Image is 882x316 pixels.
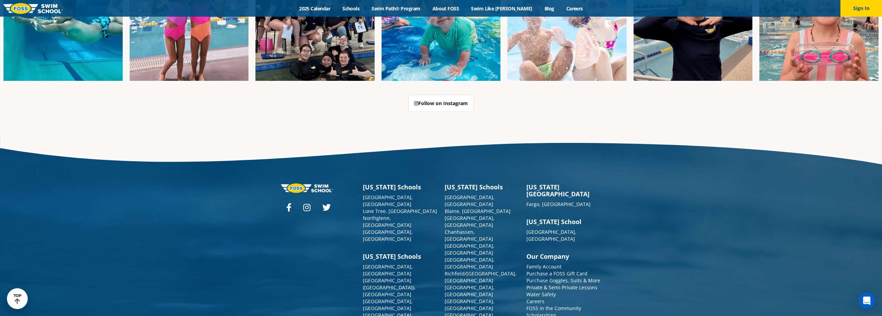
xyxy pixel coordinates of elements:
a: FOSS in the Community [526,305,581,311]
a: Lone Tree, [GEOGRAPHIC_DATA] [363,208,437,214]
h3: [US_STATE] School [526,218,601,225]
a: Careers [526,298,544,305]
a: [GEOGRAPHIC_DATA], [GEOGRAPHIC_DATA] [363,263,413,277]
a: Careers [560,5,589,12]
a: Follow on Instagram [408,95,474,112]
a: Richfield/[GEOGRAPHIC_DATA], [GEOGRAPHIC_DATA] [445,270,516,284]
h3: [US_STATE] Schools [445,183,519,190]
a: Chanhassen, [GEOGRAPHIC_DATA] [445,229,493,242]
div: TOP [14,293,21,304]
a: [GEOGRAPHIC_DATA], [GEOGRAPHIC_DATA] [526,229,576,242]
a: Schools [337,5,366,12]
a: [GEOGRAPHIC_DATA] ([GEOGRAPHIC_DATA]), [GEOGRAPHIC_DATA] [363,277,416,298]
h3: [US_STATE] Schools [363,253,438,260]
a: Private & Semi-Private Lessons [526,284,597,291]
img: FOSS Swim School Logo [3,3,63,14]
h3: [US_STATE][GEOGRAPHIC_DATA] [526,183,601,197]
a: Purchase Goggles, Suits & More [526,277,600,284]
a: 2025 Calendar [293,5,337,12]
a: Fargo, [GEOGRAPHIC_DATA] [526,201,591,207]
a: Blaine, [GEOGRAPHIC_DATA] [445,208,510,214]
a: [GEOGRAPHIC_DATA], [GEOGRAPHIC_DATA] [445,284,495,298]
a: Water Safety [526,291,556,298]
a: [GEOGRAPHIC_DATA], [GEOGRAPHIC_DATA] [363,229,413,242]
h3: [US_STATE] Schools [363,183,438,190]
img: Foss-logo-horizontal-white.svg [281,183,333,193]
a: Blog [538,5,560,12]
a: [GEOGRAPHIC_DATA], [GEOGRAPHIC_DATA] [363,298,413,311]
a: [GEOGRAPHIC_DATA], [GEOGRAPHIC_DATA] [445,194,495,207]
div: Open Intercom Messenger [858,292,875,309]
a: [GEOGRAPHIC_DATA], [GEOGRAPHIC_DATA] [363,194,413,207]
a: [GEOGRAPHIC_DATA], [GEOGRAPHIC_DATA] [445,242,495,256]
a: Family Account [526,263,561,270]
a: [GEOGRAPHIC_DATA], [GEOGRAPHIC_DATA] [445,256,495,270]
h3: Our Company [526,253,601,260]
a: [GEOGRAPHIC_DATA], [GEOGRAPHIC_DATA] [445,215,495,228]
a: Purchase a FOSS Gift Card [526,270,587,277]
a: Swim Like [PERSON_NAME] [465,5,539,12]
a: About FOSS [426,5,465,12]
a: Swim Path® Program [366,5,426,12]
a: Northglenn, [GEOGRAPHIC_DATA] [363,215,411,228]
a: [GEOGRAPHIC_DATA], [GEOGRAPHIC_DATA] [445,298,495,311]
